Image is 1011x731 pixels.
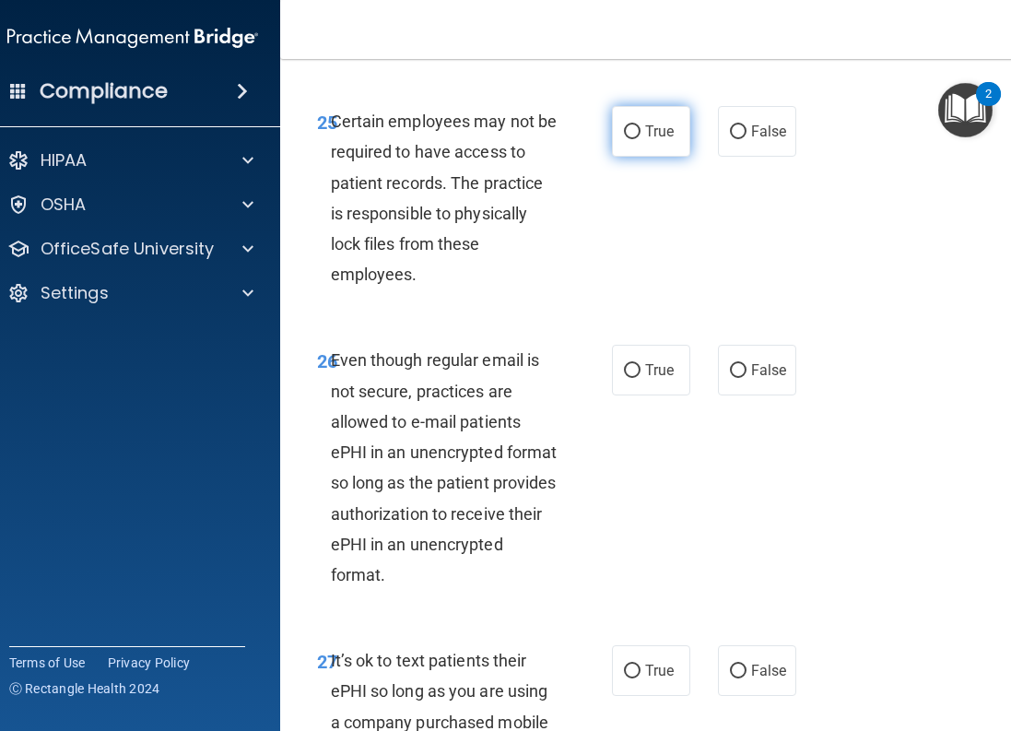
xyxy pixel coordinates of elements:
[751,662,787,679] span: False
[751,361,787,379] span: False
[751,123,787,140] span: False
[919,604,989,674] iframe: Drift Widget Chat Controller
[317,651,337,673] span: 27
[7,282,253,304] a: Settings
[985,94,992,118] div: 2
[9,679,160,698] span: Ⓒ Rectangle Health 2024
[317,350,337,372] span: 26
[645,361,674,379] span: True
[624,665,641,678] input: True
[331,350,558,584] span: Even though regular email is not secure, practices are allowed to e-mail patients ePHI in an unen...
[41,194,87,216] p: OSHA
[730,125,746,139] input: False
[317,112,337,134] span: 25
[41,149,88,171] p: HIPAA
[624,125,641,139] input: True
[730,364,746,378] input: False
[7,194,253,216] a: OSHA
[624,364,641,378] input: True
[331,112,558,284] span: Certain employees may not be required to have access to patient records. The practice is responsi...
[41,238,215,260] p: OfficeSafe University
[7,238,253,260] a: OfficeSafe University
[41,282,109,304] p: Settings
[40,78,168,104] h4: Compliance
[9,654,86,672] a: Terms of Use
[645,662,674,679] span: True
[7,149,253,171] a: HIPAA
[108,654,191,672] a: Privacy Policy
[645,123,674,140] span: True
[730,665,746,678] input: False
[7,19,258,56] img: PMB logo
[938,83,993,137] button: Open Resource Center, 2 new notifications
